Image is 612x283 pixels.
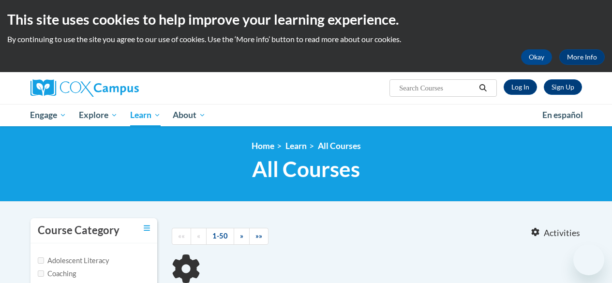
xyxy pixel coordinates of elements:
a: Engage [24,104,73,126]
a: Next [234,228,250,245]
button: Search [476,82,490,94]
span: Explore [79,109,118,121]
span: »» [255,232,262,240]
a: Explore [73,104,124,126]
input: Checkbox for Options [38,257,44,264]
img: Cox Campus [30,79,139,97]
h2: This site uses cookies to help improve your learning experience. [7,10,605,29]
a: Begining [172,228,191,245]
button: Okay [521,49,552,65]
iframe: Button to launch messaging window [573,244,604,275]
label: Coaching [38,268,76,279]
span: «« [178,232,185,240]
a: En español [536,105,589,125]
a: End [249,228,269,245]
a: About [166,104,212,126]
a: All Courses [318,141,361,151]
a: Learn [285,141,307,151]
a: Register [544,79,582,95]
span: Engage [30,109,66,121]
a: More Info [559,49,605,65]
h3: Course Category [38,223,119,238]
a: Toggle collapse [144,223,150,234]
input: Checkbox for Options [38,270,44,277]
a: 1-50 [206,228,234,245]
span: En español [542,110,583,120]
span: » [240,232,243,240]
span: « [197,232,200,240]
p: By continuing to use the site you agree to our use of cookies. Use the ‘More info’ button to read... [7,34,605,45]
span: Learn [130,109,161,121]
label: Adolescent Literacy [38,255,109,266]
a: Previous [191,228,207,245]
span: About [173,109,206,121]
a: Log In [504,79,537,95]
a: Home [252,141,274,151]
a: Learn [124,104,167,126]
input: Search Courses [398,82,476,94]
span: Activities [544,228,580,238]
a: Cox Campus [30,79,205,97]
span: All Courses [252,156,360,182]
div: Main menu [23,104,589,126]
